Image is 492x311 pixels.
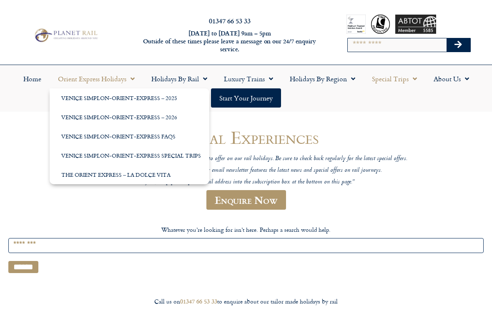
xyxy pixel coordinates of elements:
a: Holidays by Region [281,69,364,88]
h1: Special Experiences [46,128,446,147]
nav: Menu [4,69,488,108]
a: 01347 66 53 33 [180,297,217,306]
a: The Orient Express – La Dolce Vita [50,165,209,184]
p: Also – why not join our mailing list? Our email newsletter features the latest news and special o... [46,167,446,175]
a: Home [15,69,50,88]
p: To join, simply enter your email address into the subscription box at the bottom on this page.” [46,178,446,186]
button: Search [447,38,471,52]
a: Luxury Trains [216,69,281,88]
a: Orient Express Holidays [50,69,143,88]
a: Venice Simplon-Orient-Express – 2026 [50,108,209,127]
img: Planet Rail Train Holidays Logo [32,27,99,43]
a: Special Trips [364,69,425,88]
a: Venice Simplon-Orient-Express FAQs [50,127,209,146]
a: 01347 66 53 33 [209,16,251,25]
p: Whatever you’re looking for isn’t here. Perhaps a search would help. [8,225,484,234]
p: Below are a selection of great deals we currently have to offer on our rail holidays. Be sure to ... [46,155,446,163]
a: About Us [425,69,477,88]
div: Call us on to enquire about our tailor made holidays by rail [13,298,479,306]
a: Venice Simplon-Orient-Express – 2025 [50,88,209,108]
h6: [DATE] to [DATE] 9am – 5pm Outside of these times please leave a message on our 24/7 enquiry serv... [133,30,326,53]
a: Enquire Now [206,190,286,210]
ul: Orient Express Holidays [50,88,209,184]
a: Venice Simplon-Orient-Express Special Trips [50,146,209,165]
a: Holidays by Rail [143,69,216,88]
a: Start your Journey [211,88,281,108]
